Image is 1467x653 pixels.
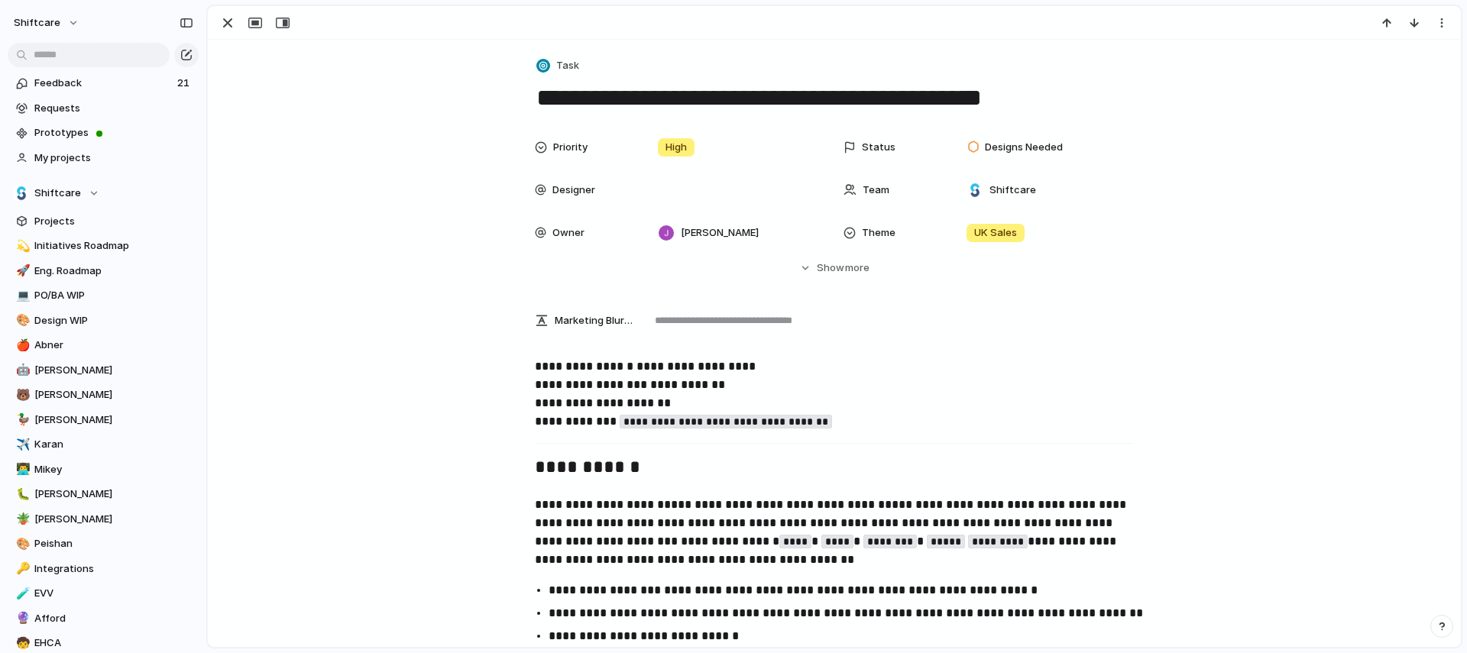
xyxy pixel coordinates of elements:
button: Shiftcare [8,182,199,205]
div: 🚀Eng. Roadmap [8,260,199,283]
a: 💻PO/BA WIP [8,284,199,307]
span: [PERSON_NAME] [681,225,759,241]
a: Prototypes [8,121,199,144]
button: Task [533,55,584,77]
span: 21 [177,76,193,91]
span: Eng. Roadmap [34,263,193,279]
span: Shiftcare [989,183,1036,198]
div: 🧒 [16,635,27,652]
button: 🐻 [14,387,29,402]
button: 🎨 [14,536,29,551]
a: 🎨Peishan [8,532,199,555]
span: Status [862,140,895,155]
div: 🧪EVV [8,582,199,605]
a: 🐻[PERSON_NAME] [8,383,199,406]
span: [PERSON_NAME] [34,487,193,502]
span: Owner [552,225,585,241]
a: 🔑Integrations [8,558,199,580]
button: 🧒 [14,635,29,651]
span: Task [556,58,579,73]
span: Karan [34,437,193,452]
button: 💫 [14,238,29,254]
div: 🪴 [16,510,27,528]
a: 💫Initiatives Roadmap [8,234,199,257]
a: 🍎Abner [8,334,199,357]
div: 🦆 [16,411,27,428]
span: Peishan [34,536,193,551]
a: Feedback21 [8,72,199,95]
a: ✈️Karan [8,433,199,456]
span: Prototypes [34,125,193,141]
span: EVV [34,586,193,601]
a: 🐛[PERSON_NAME] [8,483,199,506]
div: ✈️ [16,436,27,454]
a: Requests [8,97,199,120]
button: 🍎 [14,338,29,353]
button: 🦆 [14,412,29,428]
div: 🧪 [16,585,27,603]
div: 🎨 [16,535,27,553]
div: 🍎 [16,337,27,354]
span: Show [817,260,844,276]
span: Abner [34,338,193,353]
div: 🎨 [16,312,27,329]
span: High [665,140,687,155]
span: Team [863,183,889,198]
span: Theme [862,225,895,241]
div: 👨‍💻 [16,461,27,478]
div: 🤖 [16,361,27,379]
span: Feedback [34,76,173,91]
span: Marketing Blurb (15-20 Words) [555,313,633,328]
a: 🤖[PERSON_NAME] [8,359,199,382]
button: 🚀 [14,263,29,279]
button: shiftcare [7,11,87,35]
button: 🧪 [14,586,29,601]
div: 🐻 [16,386,27,404]
a: 🦆[PERSON_NAME] [8,409,199,432]
div: 🐛 [16,486,27,503]
button: 🪴 [14,512,29,527]
span: [PERSON_NAME] [34,512,193,527]
span: PO/BA WIP [34,288,193,303]
button: 🎨 [14,313,29,328]
span: Designer [552,183,595,198]
div: 🔮 [16,609,27,627]
span: UK Sales [974,225,1017,241]
span: [PERSON_NAME] [34,363,193,378]
a: Projects [8,210,199,233]
a: 👨‍💻Mikey [8,458,199,481]
span: Priority [553,140,588,155]
span: Shiftcare [34,186,81,201]
span: [PERSON_NAME] [34,412,193,428]
span: Afford [34,611,193,626]
span: Designs Needed [985,140,1063,155]
div: 🔑 [16,560,27,577]
button: 🔮 [14,611,29,626]
button: 👨‍💻 [14,462,29,477]
div: 🪴[PERSON_NAME] [8,508,199,531]
button: Showmore [535,254,1134,282]
span: EHCA [34,635,193,651]
span: Mikey [34,462,193,477]
div: 💻 [16,287,27,305]
button: 🔑 [14,561,29,577]
a: My projects [8,147,199,170]
a: 🔮Afford [8,607,199,630]
span: Integrations [34,561,193,577]
a: 🎨Design WIP [8,309,199,332]
span: Projects [34,214,193,229]
button: 🤖 [14,363,29,378]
